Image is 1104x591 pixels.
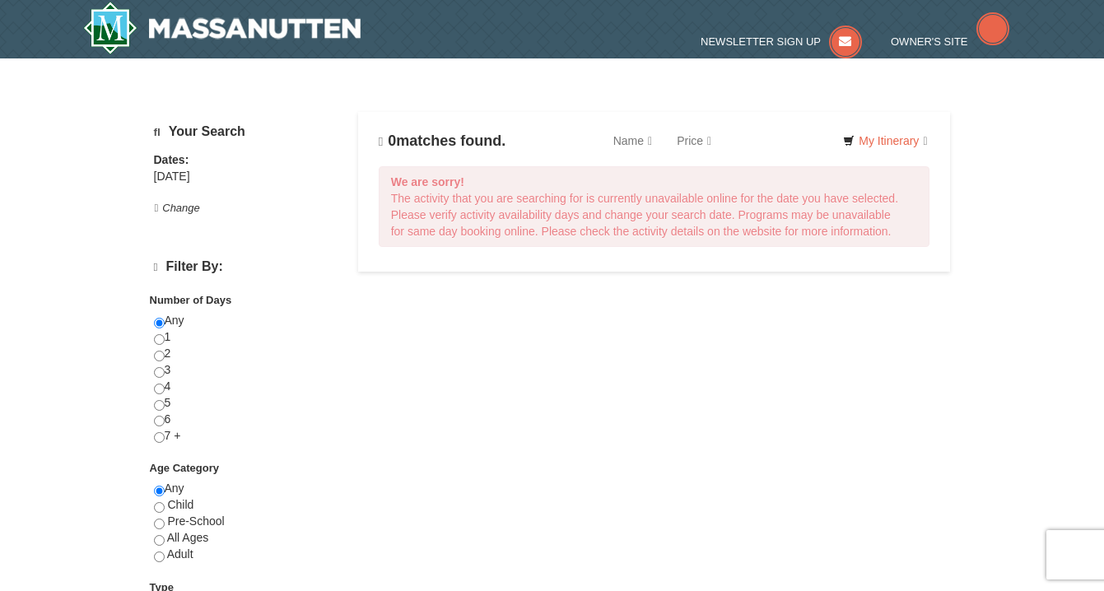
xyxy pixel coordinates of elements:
div: Any 1 2 3 4 5 6 7 + [154,313,338,460]
span: Child [167,498,193,511]
button: Change [154,199,201,217]
a: Name [601,124,664,157]
img: Massanutten Resort Logo [83,2,361,54]
div: Any [154,481,338,579]
strong: We are sorry! [391,175,464,188]
span: Owner's Site [891,35,968,48]
strong: Age Category [150,462,220,474]
span: Newsletter Sign Up [701,35,821,48]
strong: Number of Days [150,294,232,306]
div: The activity that you are searching for is currently unavailable online for the date you have sel... [379,166,930,247]
a: Owner's Site [891,35,1009,48]
a: Massanutten Resort [83,2,361,54]
span: All Ages [167,531,209,544]
div: [DATE] [154,169,338,185]
h4: Filter By: [154,259,338,275]
a: My Itinerary [832,128,938,153]
strong: Price: (USD $) [154,289,226,301]
span: Pre-School [167,514,224,528]
strong: Dates: [154,153,189,166]
h5: Your Search [154,124,338,140]
a: Price [664,124,724,157]
a: Newsletter Sign Up [701,35,862,48]
span: Adult [167,547,193,561]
